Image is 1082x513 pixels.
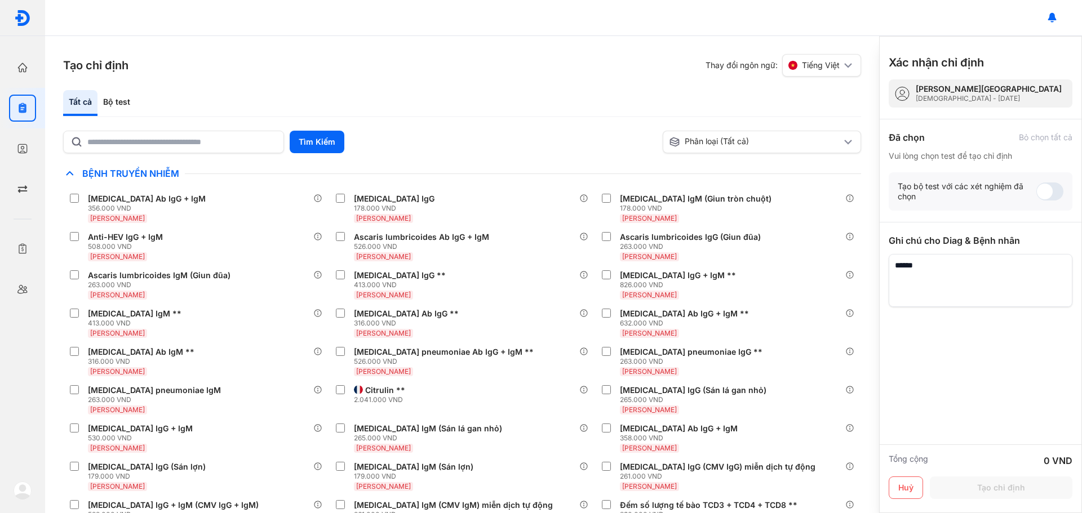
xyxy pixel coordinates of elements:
[354,462,473,472] div: [MEDICAL_DATA] IgM (Sán lợn)
[620,204,776,213] div: 178.000 VND
[622,367,677,376] span: [PERSON_NAME]
[622,329,677,337] span: [PERSON_NAME]
[356,482,411,490] span: [PERSON_NAME]
[14,481,32,499] img: logo
[354,347,534,357] div: [MEDICAL_DATA] pneumoniae Ab IgG + IgM **
[88,242,167,251] div: 508.000 VND
[354,423,502,434] div: [MEDICAL_DATA] IgM (Sán lá gan nhỏ)
[88,347,194,357] div: [MEDICAL_DATA] Ab IgM **
[898,181,1036,202] div: Tạo bộ test với các xét nghiệm đã chọn
[1044,454,1072,467] div: 0 VND
[88,385,221,395] div: [MEDICAL_DATA] pneumoniae IgM
[354,280,450,289] div: 413.000 VND
[354,309,459,319] div: [MEDICAL_DATA] Ab IgG **
[930,476,1072,499] button: Tạo chỉ định
[889,234,1072,247] div: Ghi chú cho Diag & Bệnh nhân
[620,309,749,319] div: [MEDICAL_DATA] Ab IgG + IgM **
[354,232,489,242] div: Ascaris lumbricoides Ab IgG + IgM
[354,500,553,510] div: [MEDICAL_DATA] IgM (CMV IgM) miễn dịch tự động
[90,405,145,414] span: [PERSON_NAME]
[620,434,742,443] div: 358.000 VND
[356,252,411,261] span: [PERSON_NAME]
[354,194,434,204] div: [MEDICAL_DATA] IgG
[620,242,765,251] div: 263.000 VND
[356,367,411,376] span: [PERSON_NAME]
[356,214,411,222] span: [PERSON_NAME]
[90,214,145,222] span: [PERSON_NAME]
[356,291,411,299] span: [PERSON_NAME]
[622,482,677,490] span: [PERSON_NAME]
[88,204,210,213] div: 356.000 VND
[290,131,344,153] button: Tìm Kiếm
[90,444,145,452] span: [PERSON_NAME]
[88,472,210,481] div: 179.000 VND
[365,385,405,395] div: Citrulin **
[90,252,145,261] span: [PERSON_NAME]
[620,385,766,395] div: [MEDICAL_DATA] IgG (Sán lá gan nhỏ)
[620,395,771,404] div: 265.000 VND
[354,472,478,481] div: 179.000 VND
[354,395,410,404] div: 2.041.000 VND
[622,405,677,414] span: [PERSON_NAME]
[1019,132,1072,142] div: Bỏ chọn tất cả
[669,136,841,148] div: Phân loại (Tất cả)
[354,270,446,280] div: [MEDICAL_DATA] IgG **
[90,291,145,299] span: [PERSON_NAME]
[354,319,463,328] div: 316.000 VND
[620,357,767,366] div: 263.000 VND
[620,472,820,481] div: 261.000 VND
[97,90,136,116] div: Bộ test
[706,54,861,77] div: Thay đổi ngôn ngữ:
[77,168,185,179] span: Bệnh Truyền Nhiễm
[916,94,1062,103] div: [DEMOGRAPHIC_DATA] - [DATE]
[622,444,677,452] span: [PERSON_NAME]
[63,90,97,116] div: Tất cả
[622,214,677,222] span: [PERSON_NAME]
[620,232,761,242] div: Ascaris lumbricoides IgG (Giun đũa)
[88,500,259,510] div: [MEDICAL_DATA] IgG + IgM (CMV IgG + IgM)
[889,454,928,467] div: Tổng cộng
[889,151,1072,161] div: Vui lòng chọn test để tạo chỉ định
[620,270,736,280] div: [MEDICAL_DATA] IgG + IgM **
[88,309,181,319] div: [MEDICAL_DATA] IgM **
[88,280,235,289] div: 263.000 VND
[354,357,538,366] div: 526.000 VND
[88,462,206,472] div: [MEDICAL_DATA] IgG (Sán lợn)
[88,319,186,328] div: 413.000 VND
[889,476,923,499] button: Huỷ
[620,500,797,510] div: Đếm số lượng tế bào TCD3 + TCD4 + TCD8 **
[88,232,163,242] div: Anti-HEV IgG + IgM
[620,194,771,204] div: [MEDICAL_DATA] IgM (Giun tròn chuột)
[88,357,199,366] div: 316.000 VND
[622,291,677,299] span: [PERSON_NAME]
[354,434,507,443] div: 265.000 VND
[889,131,925,144] div: Đã chọn
[88,194,206,204] div: [MEDICAL_DATA] Ab IgG + IgM
[88,434,197,443] div: 530.000 VND
[88,270,230,280] div: Ascaris lumbricoides IgM (Giun đũa)
[802,60,840,70] span: Tiếng Việt
[90,329,145,337] span: [PERSON_NAME]
[63,57,128,73] h3: Tạo chỉ định
[620,280,740,289] div: 826.000 VND
[620,423,738,434] div: [MEDICAL_DATA] Ab IgG + IgM
[620,347,762,357] div: [MEDICAL_DATA] pneumoniae IgG **
[620,319,753,328] div: 632.000 VND
[622,252,677,261] span: [PERSON_NAME]
[356,444,411,452] span: [PERSON_NAME]
[88,423,193,434] div: [MEDICAL_DATA] IgG + IgM
[354,204,439,213] div: 178.000 VND
[889,55,984,70] h3: Xác nhận chỉ định
[90,482,145,490] span: [PERSON_NAME]
[90,367,145,376] span: [PERSON_NAME]
[354,242,494,251] div: 526.000 VND
[14,10,31,26] img: logo
[88,395,225,404] div: 263.000 VND
[916,84,1062,94] div: [PERSON_NAME][GEOGRAPHIC_DATA]
[620,462,815,472] div: [MEDICAL_DATA] IgG (CMV IgG) miễn dịch tự động
[356,329,411,337] span: [PERSON_NAME]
